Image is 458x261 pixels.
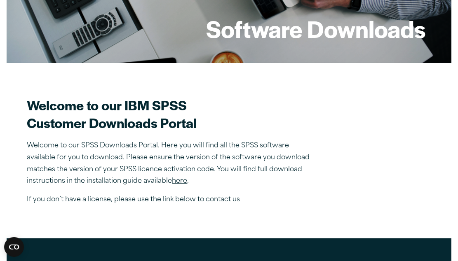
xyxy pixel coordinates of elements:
[172,178,188,184] a: here
[27,194,316,206] p: If you don’t have a license, please use the link below to contact us
[4,237,24,257] button: Open CMP widget
[206,13,425,44] h1: Software Downloads
[27,140,316,187] p: Welcome to our SPSS Downloads Portal. Here you will find all the SPSS software available for you ...
[27,96,316,132] h2: Welcome to our IBM SPSS Customer Downloads Portal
